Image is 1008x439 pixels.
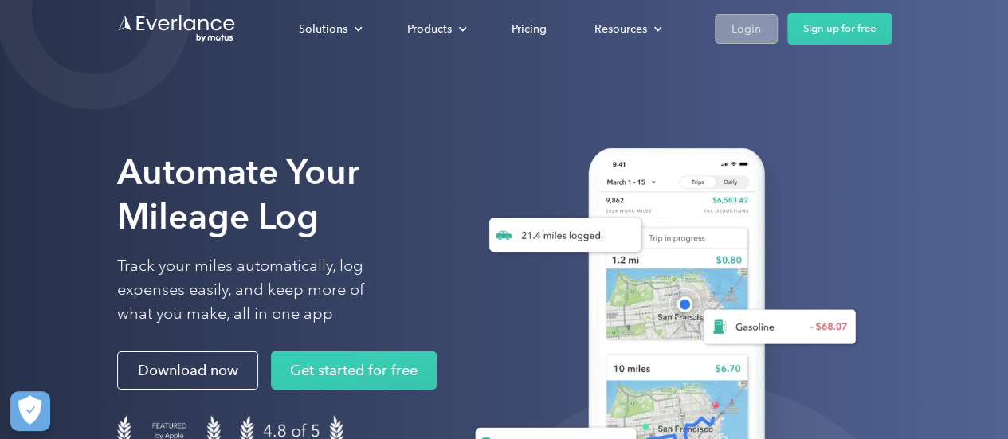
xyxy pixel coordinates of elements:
[117,151,359,237] strong: Automate Your Mileage Log
[117,254,402,326] p: Track your miles automatically, log expenses easily, and keep more of what you make, all in one app
[117,14,237,44] a: Go to homepage
[299,19,347,39] div: Solutions
[512,19,547,39] div: Pricing
[731,19,761,39] div: Login
[787,13,892,45] a: Sign up for free
[407,19,452,39] div: Products
[10,391,50,431] button: Cookies Settings
[391,15,480,43] div: Products
[496,15,563,43] a: Pricing
[283,15,375,43] div: Solutions
[715,14,778,44] a: Login
[579,15,675,43] div: Resources
[117,351,258,390] a: Download now
[271,351,437,390] a: Get started for free
[594,19,647,39] div: Resources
